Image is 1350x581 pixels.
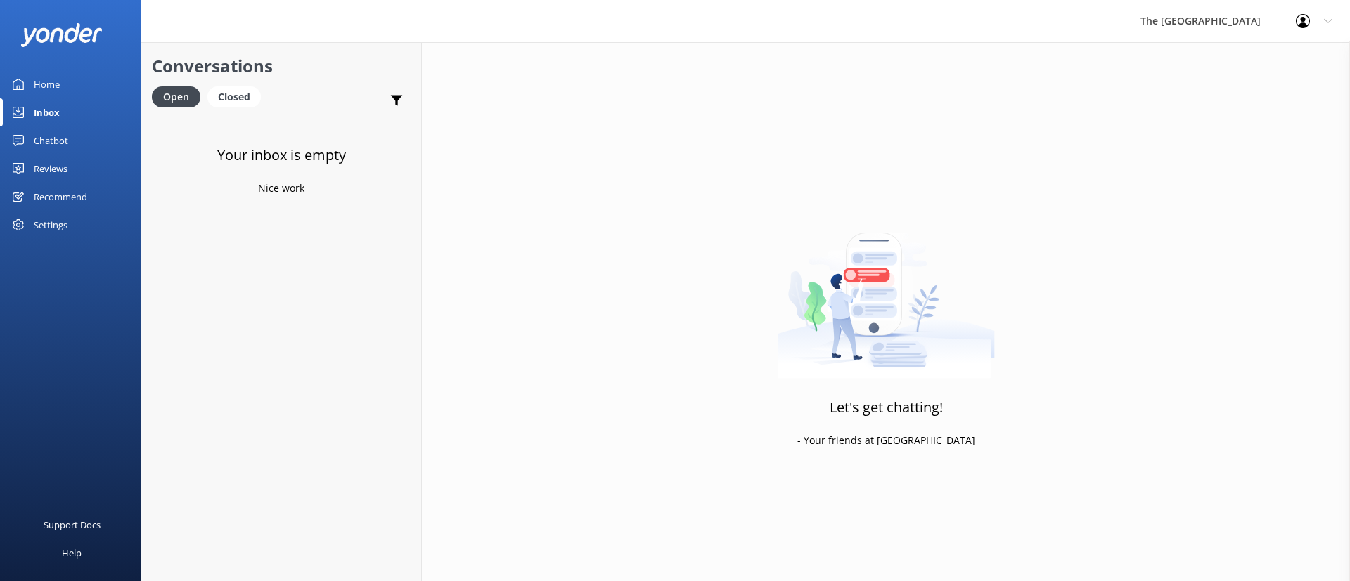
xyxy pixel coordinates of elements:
img: yonder-white-logo.png [21,23,102,46]
div: Support Docs [44,511,101,539]
div: Inbox [34,98,60,126]
a: Open [152,89,207,104]
p: - Your friends at [GEOGRAPHIC_DATA] [797,433,975,448]
a: Closed [207,89,268,104]
div: Help [62,539,82,567]
div: Settings [34,211,67,239]
p: Nice work [258,181,304,196]
div: Open [152,86,200,107]
div: Chatbot [34,126,68,155]
h2: Conversations [152,53,411,79]
h3: Let's get chatting! [830,396,943,419]
div: Home [34,70,60,98]
img: artwork of a man stealing a conversation from at giant smartphone [778,203,995,379]
h3: Your inbox is empty [217,144,346,167]
div: Reviews [34,155,67,183]
div: Recommend [34,183,87,211]
div: Closed [207,86,261,107]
